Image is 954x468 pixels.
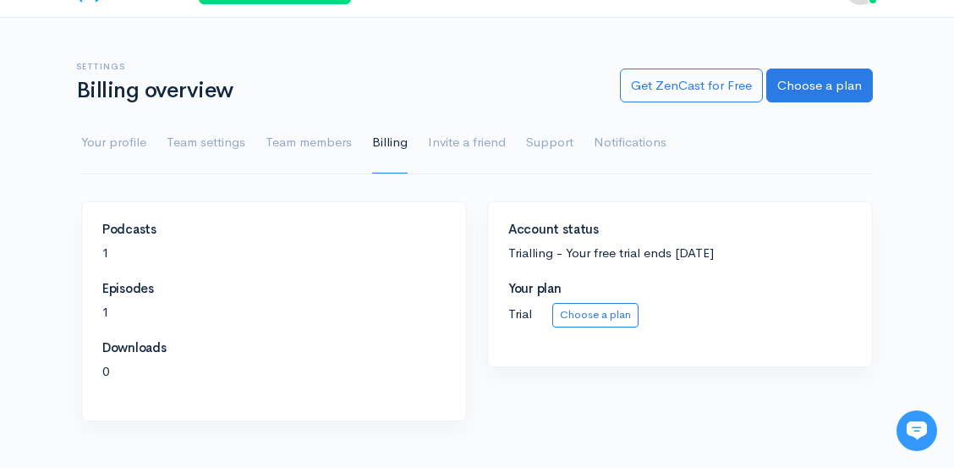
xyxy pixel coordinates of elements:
[102,223,446,237] h4: Podcasts
[81,113,146,173] a: Your profile
[167,113,245,173] a: Team settings
[620,69,763,103] a: Get ZenCast for Free
[526,113,573,173] a: Support
[25,82,313,109] h1: Hi 👋
[508,223,852,237] h4: Account status
[896,410,937,451] iframe: gist-messenger-bubble-iframe
[102,244,446,263] p: 1
[109,234,203,248] span: New conversation
[26,224,312,258] button: New conversation
[102,362,446,382] p: 0
[76,79,600,103] h1: Billing overview
[508,244,852,263] p: Trialling - Your free trial ends [DATE]
[508,303,852,328] p: Trial
[49,318,302,352] input: Search articles
[76,62,600,71] h6: Settings
[508,282,852,296] h4: Your plan
[372,113,408,173] a: Billing
[102,341,446,355] h4: Downloads
[594,113,666,173] a: Notifications
[552,303,639,328] a: Choose a plan
[102,282,446,296] h4: Episodes
[428,113,506,173] a: Invite a friend
[266,113,352,173] a: Team members
[766,69,873,103] a: Choose a plan
[102,303,446,322] p: 1
[25,113,313,194] h2: Just let us know if you need anything and we'll be happy to help! 🙂
[23,290,315,311] p: Find an answer quickly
